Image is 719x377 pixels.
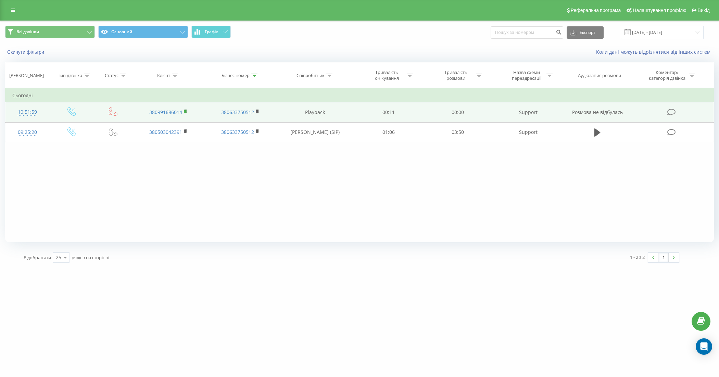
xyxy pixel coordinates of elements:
td: Playback [276,102,354,122]
td: 00:11 [354,102,423,122]
div: Бізнес номер [222,73,250,78]
div: Аудіозапис розмови [578,73,621,78]
button: Графік [191,26,231,38]
span: Відображати [24,254,51,261]
div: 25 [56,254,61,261]
div: Тривалість очікування [368,70,405,81]
a: Коли дані можуть відрізнятися вiд інших систем [596,49,714,55]
div: Коментар/категорія дзвінка [647,70,687,81]
a: 380633750512 [221,109,254,115]
div: 10:51:59 [12,105,43,119]
div: 1 - 2 з 2 [630,254,645,261]
td: 00:00 [423,102,492,122]
span: рядків на сторінці [72,254,109,261]
span: Графік [205,29,218,34]
td: Support [492,122,564,142]
input: Пошук за номером [491,26,563,39]
div: Тип дзвінка [58,73,82,78]
div: Назва схеми переадресації [508,70,545,81]
div: Статус [105,73,118,78]
td: Support [492,102,564,122]
span: Вихід [698,8,710,13]
div: 09:25:20 [12,126,43,139]
button: Всі дзвінки [5,26,95,38]
a: 380991686014 [149,109,182,115]
td: Сьогодні [5,89,714,102]
div: Клієнт [157,73,170,78]
button: Скинути фільтри [5,49,48,55]
span: Реферальна програма [571,8,621,13]
td: [PERSON_NAME] (SIP) [276,122,354,142]
div: Тривалість розмови [438,70,474,81]
span: Налаштування профілю [633,8,686,13]
div: Open Intercom Messenger [696,338,712,355]
td: 03:50 [423,122,492,142]
td: 01:06 [354,122,423,142]
a: 380633750512 [221,129,254,135]
div: [PERSON_NAME] [9,73,44,78]
div: Співробітник [297,73,325,78]
span: Розмова не відбулась [572,109,623,115]
span: Всі дзвінки [16,29,39,35]
a: 380503042391 [149,129,182,135]
button: Експорт [567,26,604,39]
a: 1 [658,253,669,262]
button: Основний [98,26,188,38]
